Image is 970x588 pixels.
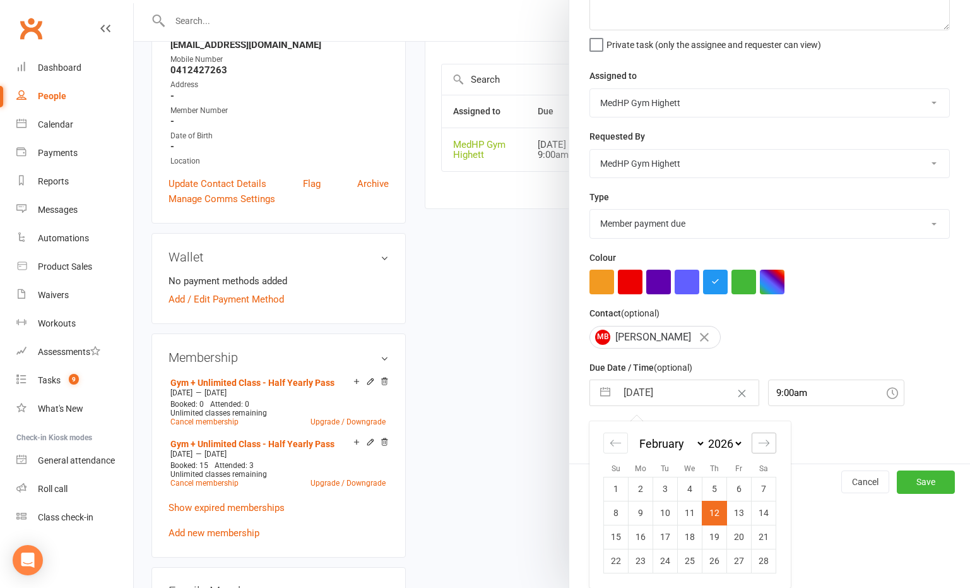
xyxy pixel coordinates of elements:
a: People [16,82,133,111]
button: Cancel [841,471,889,493]
a: Tasks 9 [16,366,133,395]
div: What's New [38,404,83,414]
td: Monday, February 16, 2026 [629,525,653,549]
a: Class kiosk mode [16,503,133,532]
span: 9 [69,374,79,385]
td: Saturday, February 7, 2026 [752,477,776,501]
div: [PERSON_NAME] [589,326,721,349]
small: Th [710,464,719,473]
a: Waivers [16,281,133,309]
a: Clubworx [15,13,47,44]
div: Workouts [38,318,76,328]
button: Save [897,471,955,493]
small: We [684,464,695,473]
a: Product Sales [16,253,133,281]
td: Friday, February 13, 2026 [727,501,752,525]
td: Saturday, February 14, 2026 [752,501,776,525]
div: Class check-in [38,512,93,522]
div: Waivers [38,290,69,300]
small: (optional) [621,308,659,318]
td: Sunday, February 15, 2026 [604,525,629,549]
label: Requested By [589,129,645,143]
a: Roll call [16,475,133,503]
a: What's New [16,395,133,423]
td: Tuesday, February 17, 2026 [653,525,678,549]
div: General attendance [38,455,115,465]
td: Wednesday, February 11, 2026 [678,501,702,525]
div: Reports [38,176,69,186]
td: Selected. Thursday, February 12, 2026 [702,501,727,525]
td: Saturday, February 21, 2026 [752,525,776,549]
a: Payments [16,139,133,167]
td: Thursday, February 19, 2026 [702,525,727,549]
td: Monday, February 23, 2026 [629,549,653,573]
td: Sunday, February 22, 2026 [604,549,629,573]
label: Contact [589,306,659,320]
label: Due Date / Time [589,361,692,375]
a: Dashboard [16,54,133,82]
div: Assessments [38,347,100,357]
small: Tu [661,464,669,473]
span: MB [595,330,610,345]
td: Monday, February 2, 2026 [629,477,653,501]
small: Sa [759,464,768,473]
div: Tasks [38,375,61,385]
div: Calendar [38,119,73,129]
td: Thursday, February 5, 2026 [702,477,727,501]
div: Dashboard [38,63,81,73]
label: Colour [589,251,616,265]
div: Automations [38,233,89,243]
a: Messages [16,196,133,224]
small: Fr [735,464,742,473]
a: Automations [16,224,133,253]
label: Assigned to [589,69,637,83]
label: Email preferences [589,418,663,432]
a: Assessments [16,338,133,366]
div: Payments [38,148,78,158]
a: Calendar [16,111,133,139]
td: Thursday, February 26, 2026 [702,549,727,573]
td: Friday, February 20, 2026 [727,525,752,549]
a: General attendance kiosk mode [16,447,133,475]
button: Clear Date [731,381,753,405]
td: Wednesday, February 4, 2026 [678,477,702,501]
td: Tuesday, February 24, 2026 [653,549,678,573]
div: Messages [38,205,78,215]
td: Sunday, February 8, 2026 [604,501,629,525]
div: Product Sales [38,261,92,272]
div: Move backward to switch to the previous month. [603,433,628,453]
td: Tuesday, February 3, 2026 [653,477,678,501]
td: Wednesday, February 25, 2026 [678,549,702,573]
a: Reports [16,167,133,196]
small: Su [612,464,620,473]
td: Saturday, February 28, 2026 [752,549,776,573]
a: Workouts [16,309,133,338]
div: Calendar [589,421,790,588]
td: Friday, February 27, 2026 [727,549,752,573]
td: Tuesday, February 10, 2026 [653,501,678,525]
div: Roll call [38,484,68,494]
label: Type [589,190,609,204]
div: People [38,91,66,101]
td: Sunday, February 1, 2026 [604,477,629,501]
small: (optional) [654,363,692,373]
small: Mo [635,464,646,473]
td: Monday, February 9, 2026 [629,501,653,525]
td: Wednesday, February 18, 2026 [678,525,702,549]
div: Move forward to switch to the next month. [752,433,776,453]
td: Friday, February 6, 2026 [727,477,752,501]
span: Private task (only the assignee and requester can view) [606,35,821,50]
div: Open Intercom Messenger [13,545,43,575]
